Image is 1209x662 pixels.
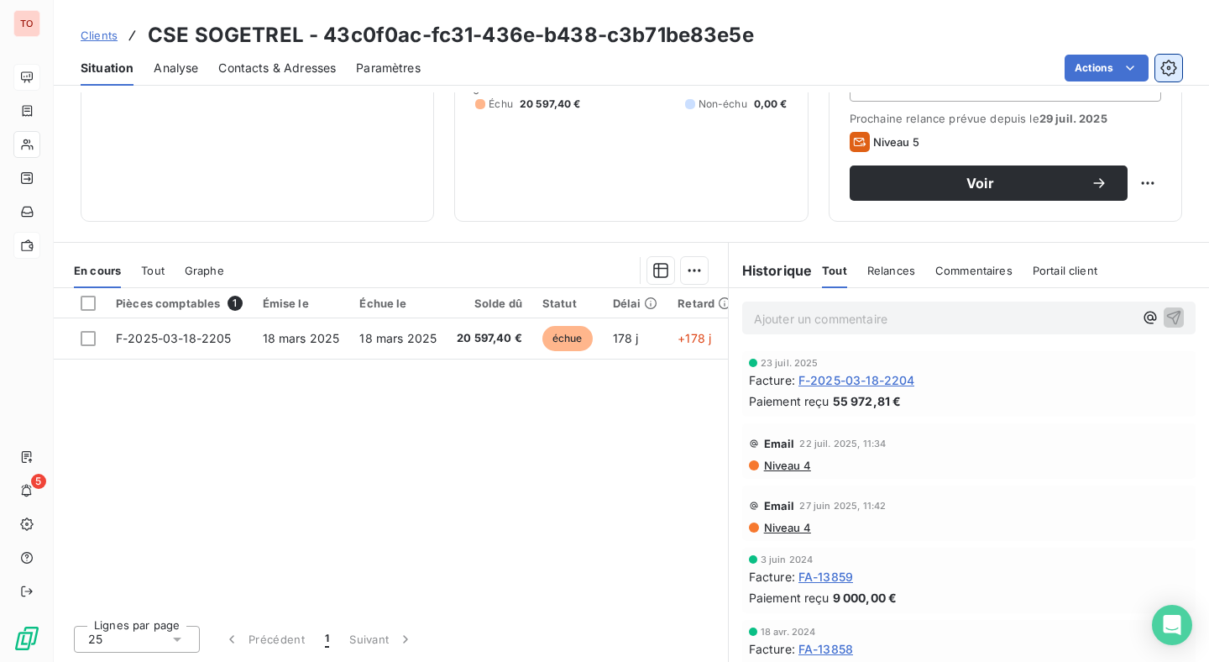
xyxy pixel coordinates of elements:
span: 20 597,40 € [520,97,581,112]
div: Statut [542,297,593,310]
span: Email [764,499,795,512]
button: Précédent [213,622,315,657]
span: Prochaine relance prévue depuis le [850,112,1161,125]
span: FA-13859 [798,568,853,586]
span: Paiement reçu [749,589,830,607]
button: Actions [1065,55,1149,81]
span: 5 [31,474,46,489]
span: Non-échu [699,97,747,112]
span: 0,00 € [754,97,788,112]
span: Facture : [749,640,795,658]
span: F-2025-03-18-2204 [798,371,915,389]
div: TO [13,10,40,37]
span: Tout [822,264,847,277]
span: Niveau 5 [873,135,919,149]
span: échue [542,326,593,351]
span: Facture : [749,371,795,389]
span: 25 [88,631,102,648]
div: Délai [613,297,658,310]
h6: Historique [729,260,813,281]
span: Tout [141,264,165,277]
span: 18 mars 2025 [359,331,437,345]
span: Analyse [154,60,198,76]
span: Relances [867,264,915,277]
span: Paiement reçu [749,392,830,410]
span: Facture : [749,568,795,586]
button: 1 [315,622,339,657]
span: 20 597,40 € [457,330,522,347]
span: Niveau 4 [762,459,811,472]
span: 1 [325,631,329,648]
span: Échu [489,97,513,112]
span: 178 j [613,331,639,345]
div: Retard [678,297,731,310]
span: 1 [228,296,243,311]
span: +178 j [678,331,711,345]
span: Portail client [1033,264,1097,277]
button: Voir [850,165,1128,201]
span: Voir [870,176,1091,190]
span: Email [764,437,795,450]
span: F-2025-03-18-2205 [116,331,232,345]
span: 18 mars 2025 [263,331,340,345]
h3: CSE SOGETREL - 43c0f0ac-fc31-436e-b438-c3b71be83e5e [148,20,754,50]
div: Solde dû [457,297,522,310]
div: Émise le [263,297,340,310]
div: Open Intercom Messenger [1152,605,1192,645]
span: 27 juin 2025, 11:42 [799,501,886,511]
button: Suivant [339,622,424,657]
span: 23 juil. 2025 [761,358,819,368]
span: 9 000,00 € [833,589,898,607]
span: Graphe [185,264,224,277]
div: Échue le [359,297,437,310]
div: Pièces comptables [116,296,243,311]
span: Clients [81,29,118,42]
span: Paramètres [356,60,421,76]
span: 3 juin 2024 [761,554,814,565]
span: 55 972,81 € [833,392,902,410]
span: Situation [81,60,133,76]
span: 29 juil. 2025 [1039,112,1107,125]
span: Niveau 4 [762,521,811,534]
span: Contacts & Adresses [218,60,336,76]
img: Logo LeanPay [13,625,40,652]
span: En cours [74,264,121,277]
span: FA-13858 [798,640,853,658]
span: Commentaires [935,264,1013,277]
a: Clients [81,27,118,44]
span: 22 juil. 2025, 11:34 [799,439,886,449]
span: 18 avr. 2024 [761,627,816,637]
